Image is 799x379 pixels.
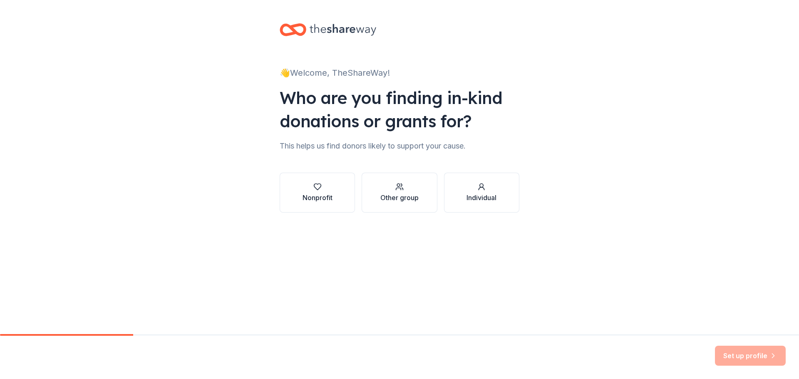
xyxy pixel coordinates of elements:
div: Individual [466,193,496,203]
div: Nonprofit [303,193,333,203]
button: Nonprofit [280,173,355,213]
div: This helps us find donors likely to support your cause. [280,139,519,153]
button: Other group [362,173,437,213]
div: Who are you finding in-kind donations or grants for? [280,86,519,133]
div: Other group [380,193,419,203]
button: Individual [444,173,519,213]
div: 👋 Welcome, TheShareWay! [280,66,519,79]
